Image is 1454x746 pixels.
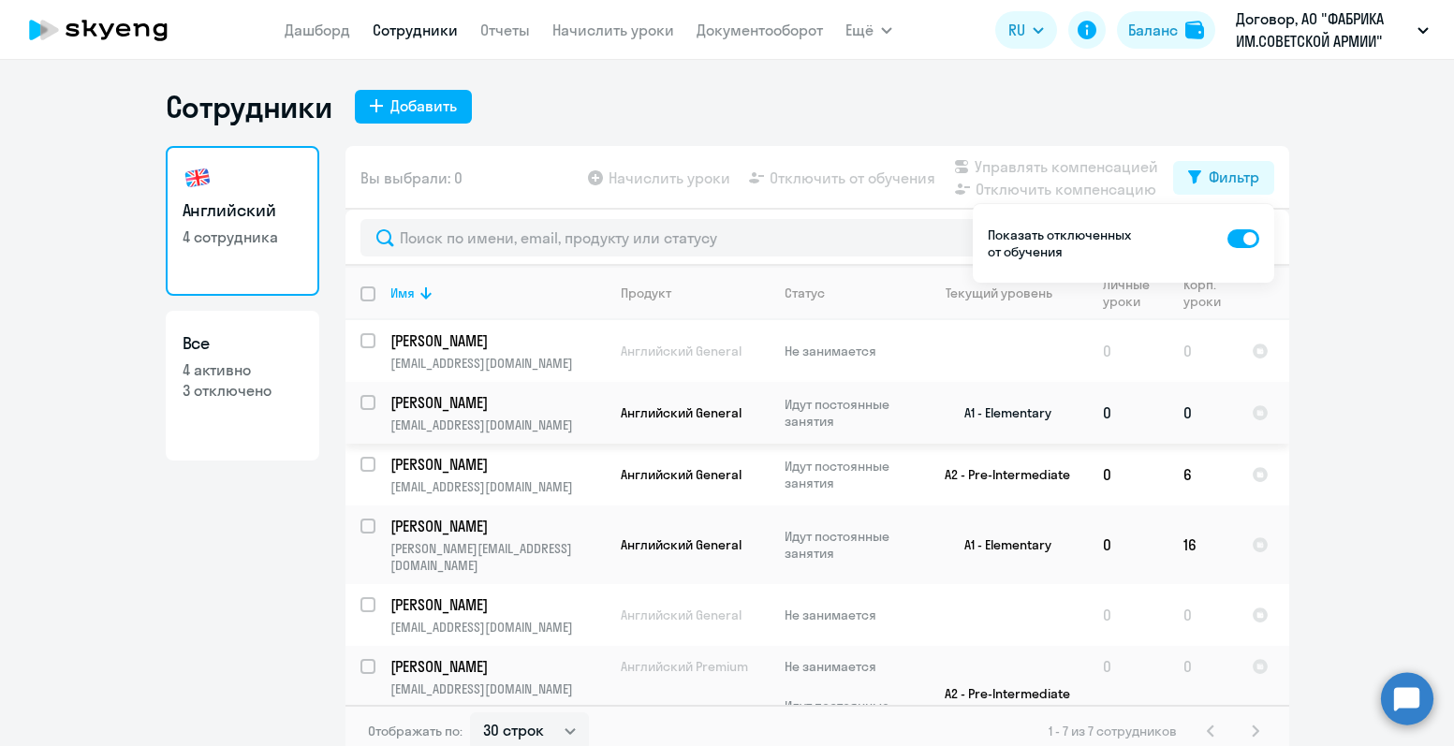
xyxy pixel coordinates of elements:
[785,343,913,359] p: Не занимается
[621,466,742,483] span: Английский General
[390,454,602,475] p: [PERSON_NAME]
[914,382,1088,444] td: A1 - Elementary
[1088,320,1168,382] td: 0
[1088,505,1168,584] td: 0
[929,285,1087,301] div: Текущий уровень
[390,680,605,697] p: [EMAIL_ADDRESS][DOMAIN_NAME]
[1173,161,1274,195] button: Фильтр
[785,285,825,301] div: Статус
[390,285,605,301] div: Имя
[552,21,674,39] a: Начислить уроки
[368,723,463,739] span: Отображать по:
[390,285,415,301] div: Имя
[1236,7,1410,52] p: Договор, АО "ФАБРИКА ИМ.СОВЕТСКОЙ АРМИИ"
[390,330,605,351] a: [PERSON_NAME]
[390,656,602,677] p: [PERSON_NAME]
[360,167,463,189] span: Вы выбрали: 0
[390,619,605,636] p: [EMAIL_ADDRESS][DOMAIN_NAME]
[390,478,605,495] p: [EMAIL_ADDRESS][DOMAIN_NAME]
[390,454,605,475] a: [PERSON_NAME]
[845,11,892,49] button: Ещё
[390,392,605,413] a: [PERSON_NAME]
[390,540,605,574] p: [PERSON_NAME][EMAIL_ADDRESS][DOMAIN_NAME]
[621,658,748,675] span: Английский Premium
[390,594,602,615] p: [PERSON_NAME]
[1168,444,1237,505] td: 6
[390,656,605,677] a: [PERSON_NAME]
[1168,505,1237,584] td: 16
[1183,276,1236,310] div: Корп. уроки
[183,359,302,380] p: 4 активно
[1008,19,1025,41] span: RU
[1088,687,1168,741] td: 1
[1088,646,1168,687] td: 0
[1185,21,1204,39] img: balance
[621,536,742,553] span: Английский General
[355,90,472,124] button: Добавить
[785,697,913,731] p: Идут постоянные занятия
[785,658,913,675] p: Не занимается
[166,311,319,461] a: Все4 активно3 отключено
[390,330,602,351] p: [PERSON_NAME]
[480,21,530,39] a: Отчеты
[914,505,1088,584] td: A1 - Elementary
[1088,382,1168,444] td: 0
[995,11,1057,49] button: RU
[914,646,1088,741] td: A2 - Pre-Intermediate
[390,516,605,536] a: [PERSON_NAME]
[390,95,457,117] div: Добавить
[1226,7,1438,52] button: Договор, АО "ФАБРИКА ИМ.СОВЕТСКОЙ АРМИИ"
[621,285,671,301] div: Продукт
[360,219,1274,256] input: Поиск по имени, email, продукту или статусу
[390,355,605,372] p: [EMAIL_ADDRESS][DOMAIN_NAME]
[621,607,742,623] span: Английский General
[988,227,1136,260] p: Показать отключенных от обучения
[914,444,1088,505] td: A2 - Pre-Intermediate
[166,88,332,125] h1: Сотрудники
[1209,166,1259,188] div: Фильтр
[785,458,913,491] p: Идут постоянные занятия
[785,528,913,562] p: Идут постоянные занятия
[183,380,302,401] p: 3 отключено
[1128,19,1178,41] div: Баланс
[390,516,602,536] p: [PERSON_NAME]
[697,21,823,39] a: Документооборот
[1168,382,1237,444] td: 0
[390,594,605,615] a: [PERSON_NAME]
[183,163,213,193] img: english
[621,343,742,359] span: Английский General
[183,198,302,223] h3: Английский
[183,227,302,247] p: 4 сотрудника
[285,21,350,39] a: Дашборд
[1168,584,1237,646] td: 0
[390,417,605,433] p: [EMAIL_ADDRESS][DOMAIN_NAME]
[1049,723,1177,739] span: 1 - 7 из 7 сотрудников
[1088,584,1168,646] td: 0
[946,285,1052,301] div: Текущий уровень
[785,396,913,430] p: Идут постоянные занятия
[785,607,913,623] p: Не занимается
[166,146,319,296] a: Английский4 сотрудника
[1117,11,1215,49] button: Балансbalance
[183,331,302,356] h3: Все
[621,404,742,421] span: Английский General
[1103,276,1168,310] div: Личные уроки
[1088,444,1168,505] td: 0
[390,392,602,413] p: [PERSON_NAME]
[1168,687,1237,741] td: 7
[1168,646,1237,687] td: 0
[845,19,874,41] span: Ещё
[1168,320,1237,382] td: 0
[373,21,458,39] a: Сотрудники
